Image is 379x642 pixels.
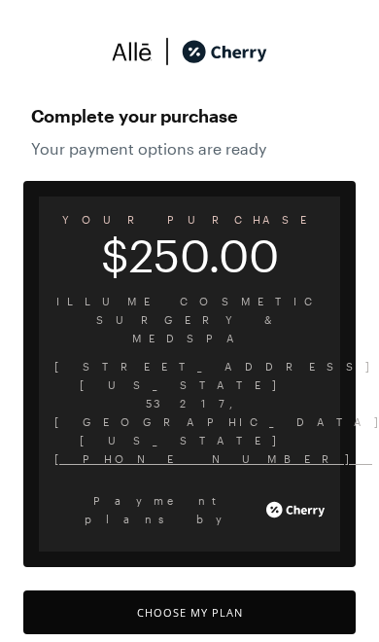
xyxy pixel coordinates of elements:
img: svg%3e [153,37,182,66]
span: Payment plans by [54,491,262,528]
span: Complete your purchase [31,100,348,131]
img: svg%3e [112,37,153,66]
span: $250.00 [39,242,340,268]
span: [PHONE_NUMBER] [54,449,325,468]
span: [STREET_ADDRESS][US_STATE] 53217 , [GEOGRAPHIC_DATA] , [US_STATE] [54,357,325,449]
span: YOUR PURCHASE [39,206,340,232]
button: Choose My Plan [23,590,356,634]
span: Your payment options are ready [31,139,348,158]
img: cherry_white_logo-JPerc-yG.svg [266,495,325,524]
span: Illume Cosmetic Surgery & Medspa [54,292,325,347]
img: cherry_black_logo-DrOE_MJI.svg [182,37,267,66]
